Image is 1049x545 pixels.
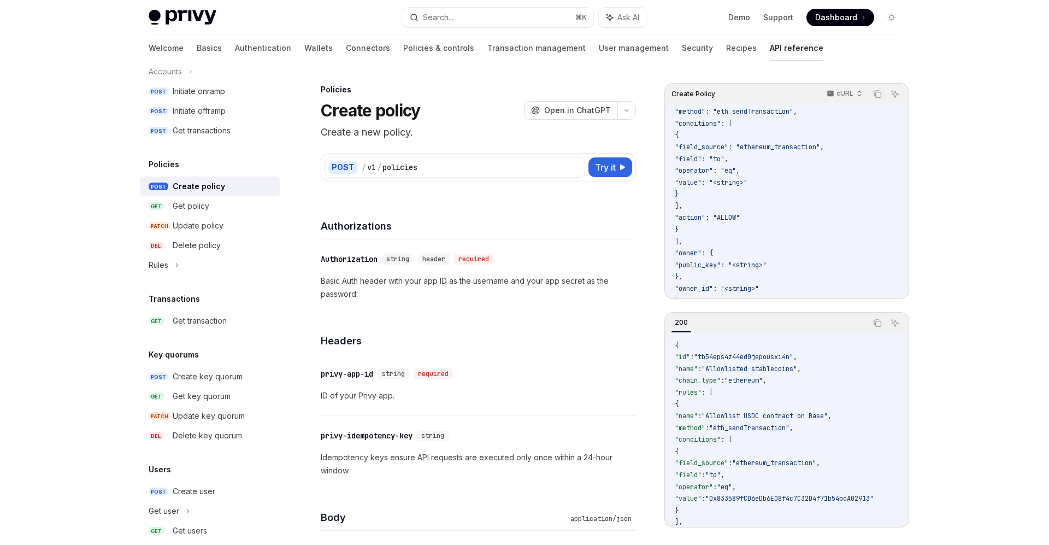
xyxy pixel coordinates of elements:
div: Delete policy [173,239,221,252]
span: : [713,483,717,491]
span: "name" [675,412,698,420]
span: }, [675,272,682,281]
span: "0x833589fCD6eDb6E08f4c7C32D4f71b54bdA02913" [705,494,874,503]
div: Update policy [173,219,223,232]
span: "public_key": "<string>" [675,261,767,269]
span: POST [149,107,168,115]
span: ⌘ K [575,13,587,22]
span: "eth_sendTransaction" [709,424,789,432]
span: : [690,353,694,361]
span: "action": "ALLOW" [675,213,740,222]
span: GET [149,202,164,210]
div: Get transaction [173,314,227,327]
button: Toggle dark mode [883,9,900,26]
h5: Policies [149,158,179,171]
span: "rules" [675,388,702,397]
p: Basic Auth header with your app ID as the username and your app secret as the password. [321,274,636,301]
span: "name" [675,365,698,373]
button: Try it [588,157,632,177]
span: header [422,255,445,263]
span: POST [149,488,168,496]
a: GETGet policy [140,196,280,216]
div: Create user [173,485,215,498]
span: DEL [149,432,163,440]
span: , [732,483,736,491]
button: cURL [821,85,867,103]
span: { [675,131,679,139]
div: POST [328,161,357,174]
div: Create policy [173,180,225,193]
span: string [421,431,444,440]
a: Dashboard [806,9,874,26]
span: ], [675,202,682,210]
p: Create a new policy. [321,125,636,140]
span: "field_source": "ethereum_transaction", [675,143,824,151]
button: Ask AI [888,87,902,101]
span: "value": "<string>" [675,178,747,187]
div: Policies [321,84,636,95]
div: Create key quorum [173,370,243,383]
span: "conditions" [675,435,721,444]
div: Get transactions [173,124,231,137]
div: Get policy [173,200,209,213]
span: "method" [675,424,705,432]
div: 200 [671,316,691,329]
span: "tb54eps4z44ed0jepousxi4n" [694,353,793,361]
a: POSTGet transactions [140,121,280,140]
a: User management [599,35,669,61]
span: "eq" [717,483,732,491]
div: Search... [423,11,453,24]
span: "id" [675,353,690,361]
span: { [675,400,679,408]
span: "owner_id": "<string>" [675,284,759,293]
span: "field": "to", [675,155,728,163]
a: POSTInitiate offramp [140,101,280,121]
a: PATCHUpdate policy [140,216,280,236]
p: cURL [836,89,853,98]
span: : [705,424,709,432]
a: Recipes [726,35,757,61]
span: : [728,459,732,467]
span: PATCH [149,222,170,230]
div: Get key quorum [173,390,231,403]
span: , [797,365,801,373]
h4: Body [321,510,566,525]
p: ID of your Privy app. [321,389,636,402]
span: POST [149,183,168,191]
a: Welcome [149,35,184,61]
span: "value" [675,494,702,503]
span: PATCH [149,412,170,420]
span: } [675,225,679,234]
a: POSTCreate key quorum [140,367,280,386]
a: POSTCreate user [140,482,280,501]
div: Rules [149,259,168,272]
span: "method": "eth_sendTransaction", [675,107,797,116]
a: Demo [728,12,750,23]
a: Connectors [346,35,390,61]
button: Copy the contents from the code block [870,316,885,330]
span: GET [149,527,164,535]
span: : [ [702,388,713,397]
span: "owner": { [675,249,713,257]
h4: Headers [321,333,636,348]
h5: Transactions [149,292,200,306]
span: POST [149,127,168,135]
span: POST [149,373,168,381]
div: v1 [367,162,376,173]
span: "chain_type" [675,376,721,385]
a: POSTCreate policy [140,177,280,196]
span: "Allowlist USDC contract on Base" [702,412,828,420]
img: light logo [149,10,216,25]
span: Try it [595,161,616,174]
span: } [675,190,679,198]
span: : [698,365,702,373]
span: "Allowlisted stablecoins" [702,365,797,373]
a: GETGet key quorum [140,386,280,406]
h5: Key quorums [149,348,199,361]
span: { [675,447,679,456]
a: Transaction management [487,35,586,61]
span: DEL [149,242,163,250]
span: "ethereum" [724,376,763,385]
span: } [675,506,679,515]
span: Create Policy [671,90,715,98]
